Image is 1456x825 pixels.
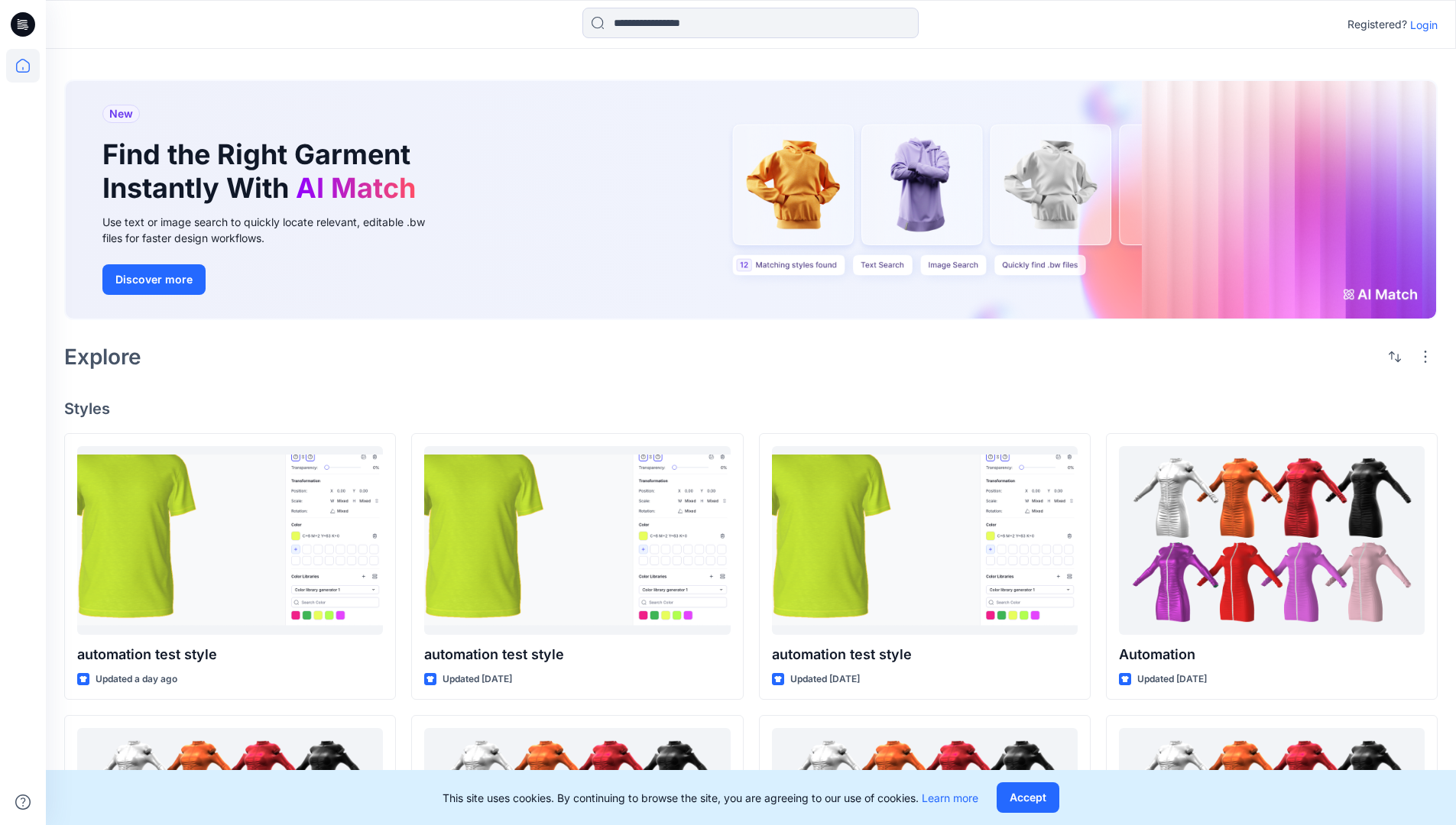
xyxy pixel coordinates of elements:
[922,791,978,804] a: Learn more
[443,671,512,687] p: Updated [DATE]
[1410,17,1438,33] p: Login
[1347,15,1407,34] p: Registered?
[64,345,141,369] h2: Explore
[64,400,1438,418] h4: Styles
[296,171,416,205] span: AI Match
[77,644,383,665] p: automation test style
[443,790,978,806] p: This site uses cookies. By continuing to browse the site, you are agreeing to our use of cookies.
[102,138,423,204] h1: Find the Right Garment Instantly With
[1119,644,1425,665] p: Automation
[1119,446,1425,635] a: Automation
[102,214,446,246] div: Use text or image search to quickly locate relevant, editable .bw files for faster design workflows.
[790,671,860,687] p: Updated [DATE]
[109,105,133,123] span: New
[997,782,1059,813] button: Accept
[96,671,177,687] p: Updated a day ago
[1137,671,1207,687] p: Updated [DATE]
[424,644,730,665] p: automation test style
[424,446,730,635] a: automation test style
[77,446,383,635] a: automation test style
[772,446,1078,635] a: automation test style
[772,644,1078,665] p: automation test style
[102,264,206,295] button: Discover more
